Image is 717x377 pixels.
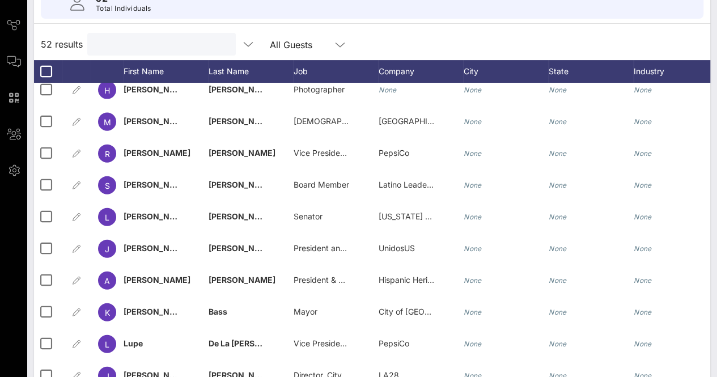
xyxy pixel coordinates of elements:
span: [US_STATE] State Senate [379,211,473,221]
i: None [549,213,567,221]
div: Last Name [209,60,294,83]
i: None [549,244,567,253]
div: All Guests [263,33,354,56]
i: None [634,244,652,253]
span: R [105,149,110,159]
span: Bass [209,307,227,316]
i: None [549,181,567,189]
i: None [464,181,482,189]
span: [PERSON_NAME] [209,275,275,285]
span: President & CEO [294,275,355,285]
div: Company [379,60,464,83]
span: [PERSON_NAME] [124,243,190,253]
span: S [105,181,110,190]
span: A [104,276,110,286]
span: [PERSON_NAME] [124,84,190,94]
span: [PERSON_NAME] [209,211,275,221]
div: Job [294,60,379,83]
i: None [634,149,652,158]
i: None [634,213,652,221]
i: None [464,149,482,158]
span: [PERSON_NAME] [124,180,190,189]
div: All Guests [270,40,312,50]
i: None [464,86,482,94]
i: None [549,308,567,316]
div: State [549,60,634,83]
div: City [464,60,549,83]
span: [GEOGRAPHIC_DATA][US_STATE] [379,116,504,126]
i: None [634,276,652,285]
span: [PERSON_NAME] [209,84,275,94]
span: Latino Leaders Network [379,180,468,189]
span: J [105,244,109,254]
span: H [104,86,110,95]
span: [PERSON_NAME] [124,116,190,126]
i: None [464,308,482,316]
i: None [464,117,482,126]
span: M [104,117,111,127]
i: None [549,340,567,348]
span: [PERSON_NAME] [209,148,275,158]
i: None [634,181,652,189]
span: [PERSON_NAME] [209,116,275,126]
i: None [549,149,567,158]
span: [PERSON_NAME] [124,148,190,158]
i: None [634,117,652,126]
span: [PERSON_NAME] [209,180,275,189]
span: L [105,213,109,222]
span: L [105,340,109,349]
span: Lupe [124,338,143,348]
span: Mayor [294,307,317,316]
i: None [634,340,652,348]
span: [PERSON_NAME] [209,243,275,253]
div: First Name [124,60,209,83]
span: Hispanic Heritage Foundation [379,275,487,285]
i: None [379,86,397,94]
span: President and CEO [294,243,364,253]
span: PepsiCo [379,338,409,348]
i: None [634,308,652,316]
span: [PERSON_NAME] [124,307,190,316]
i: None [464,340,482,348]
span: City of [GEOGRAPHIC_DATA] [379,307,486,316]
span: De La [PERSON_NAME] III [209,338,307,348]
i: None [464,244,482,253]
span: 52 results [41,37,83,51]
i: None [464,276,482,285]
p: Total Individuals [96,3,151,14]
span: [PERSON_NAME] [124,211,190,221]
i: None [549,276,567,285]
span: UnidosUS [379,243,415,253]
i: None [634,86,652,94]
span: Senator [294,211,323,221]
span: K [105,308,110,317]
i: None [549,117,567,126]
span: Vice President of Government Affairs & Corporate Citizenship [294,338,521,348]
span: Vice President of Government Affairs & Corporate Citizenship [294,148,521,158]
span: Board Member [294,180,349,189]
span: Photographer [294,84,345,94]
span: PepsiCo [379,148,409,158]
i: None [549,86,567,94]
span: [PERSON_NAME] [124,275,190,285]
i: None [464,213,482,221]
span: [DEMOGRAPHIC_DATA] [294,116,382,126]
